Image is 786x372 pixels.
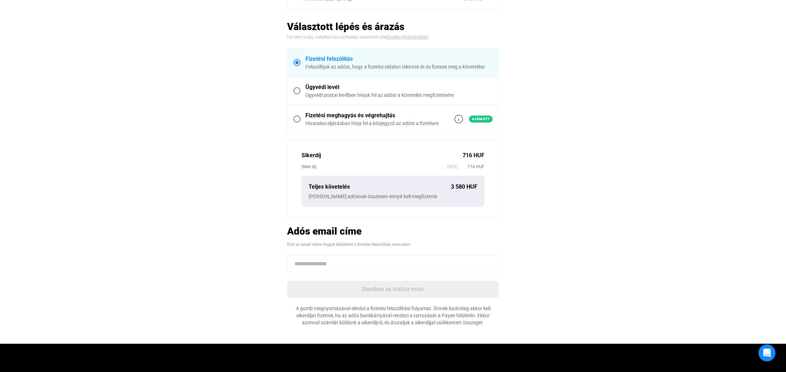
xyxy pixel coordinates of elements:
span: 716 HUF [458,163,484,170]
span: (20%) [447,163,458,170]
img: info-grey-outline [454,115,463,123]
div: Fizetési felszólítás [305,55,493,63]
div: Felszólítjuk az adóst, hogy a fizetési oldalon tekintse át és fizesse meg a követelést [305,63,493,70]
div: Fizetési meghagyás és végrehajtás [305,111,439,120]
div: Hivatalos eljárásban hívja fel a közjegyző az adóst a fizetésre [305,120,439,127]
div: Ügyvédi levél [305,83,493,91]
div: Open Intercom Messenger [758,344,775,361]
div: Rendben és indítás most [289,285,497,294]
div: Erre az email címre fogjuk kiküldeni a fizetési felszólítás sorozatot [287,241,499,248]
div: [PERSON_NAME] adósnak összesen ennyit kell megfizetnie [309,193,477,200]
h2: Adós email címe [287,225,499,237]
span: Ajánlott [469,116,493,123]
button: Rendben és indítás most [287,281,499,298]
span: Ha nem tudja, melyikre van szüksége, kattintson ide [287,35,386,40]
a: info-grey-outlineAjánlott [454,115,493,123]
div: 716 HUF [463,151,484,160]
div: Teljes követelés [309,183,451,191]
div: Ügyvédi postai levélben hívjuk fel az adóst a követelés megfizetésére [305,91,493,99]
div: Siker díj [302,163,447,170]
a: bővebb információkért [386,35,429,40]
h2: Választott lépés és árazás [287,20,499,33]
div: Sikerdíj [302,151,463,160]
div: 3 580 HUF [451,183,477,191]
div: A gomb megnyomásával elindul a fizetési felszólítási folyamat. Önnek kizárólag akkor kell sikerdí... [287,305,499,326]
